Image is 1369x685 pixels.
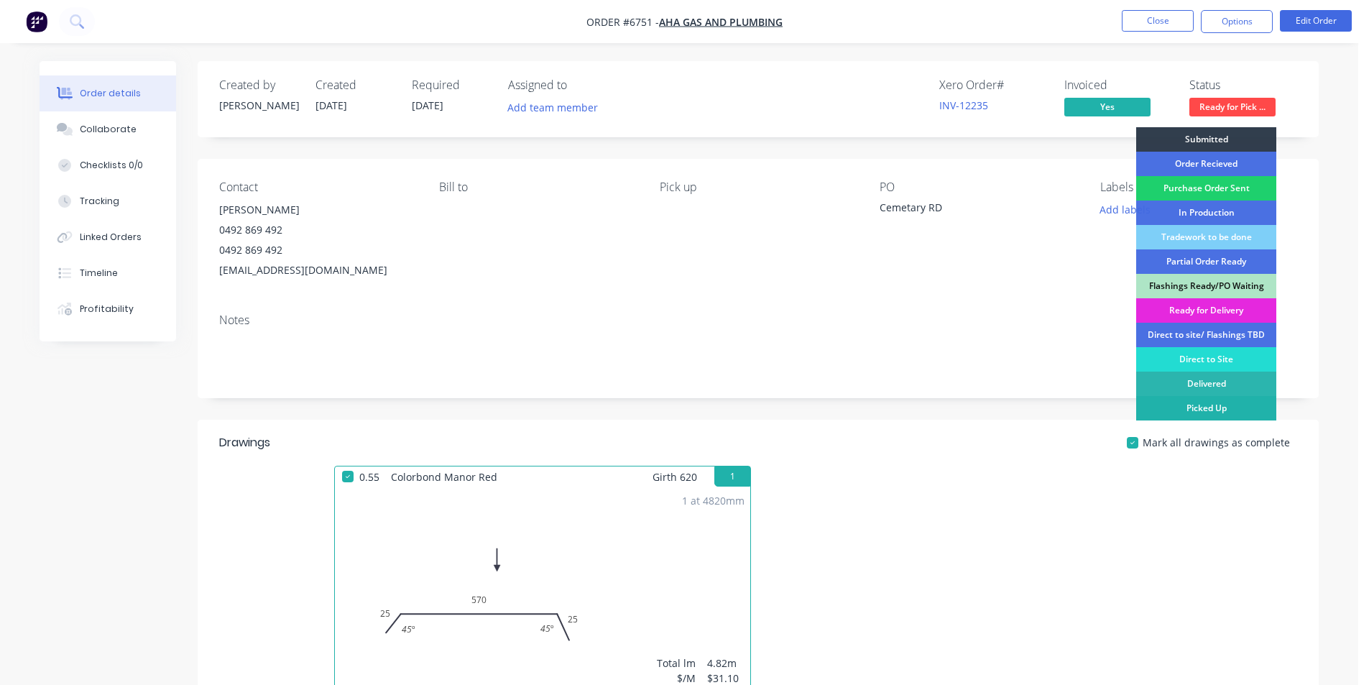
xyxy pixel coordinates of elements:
div: Created by [219,78,298,92]
div: Cemetary RD [880,200,1059,220]
span: Girth 620 [653,466,697,487]
div: Timeline [80,267,118,280]
img: Factory [26,11,47,32]
div: Checklists 0/0 [80,159,143,172]
span: Colorbond Manor Red [385,466,503,487]
div: 0492 869 492 [219,240,416,260]
div: Partial Order Ready [1136,249,1276,274]
span: [DATE] [315,98,347,112]
span: Ready for Pick ... [1189,98,1276,116]
div: Ready for Delivery [1136,298,1276,323]
div: [PERSON_NAME]0492 869 4920492 869 492[EMAIL_ADDRESS][DOMAIN_NAME] [219,200,416,280]
button: Order details [40,75,176,111]
div: Collaborate [80,123,137,136]
button: Edit Order [1280,10,1352,32]
span: Order #6751 - [586,15,659,29]
div: Purchase Order Sent [1136,176,1276,201]
div: Drawings [219,434,270,451]
div: Notes [219,313,1297,327]
button: Add team member [500,98,606,117]
a: AHA Gas and Plumbing [659,15,783,29]
button: Options [1201,10,1273,33]
div: [PERSON_NAME] [219,200,416,220]
div: [PERSON_NAME] [219,98,298,113]
div: Order Recieved [1136,152,1276,176]
div: Flashings Ready/PO Waiting [1136,274,1276,298]
button: Tracking [40,183,176,219]
div: Contact [219,180,416,194]
div: Xero Order # [939,78,1047,92]
div: [EMAIL_ADDRESS][DOMAIN_NAME] [219,260,416,280]
div: Tracking [80,195,119,208]
a: INV-12235 [939,98,988,112]
span: 0.55 [354,466,385,487]
div: Invoiced [1064,78,1172,92]
div: 0492 869 492 [219,220,416,240]
span: Yes [1064,98,1151,116]
div: Labels [1100,180,1297,194]
div: Pick up [660,180,857,194]
button: Linked Orders [40,219,176,255]
button: Add team member [508,98,606,117]
div: Status [1189,78,1297,92]
div: Delivered [1136,372,1276,396]
span: [DATE] [412,98,443,112]
div: Direct to Site [1136,347,1276,372]
div: Linked Orders [80,231,142,244]
button: Ready for Pick ... [1189,98,1276,119]
div: Direct to site/ Flashings TBD [1136,323,1276,347]
div: Assigned to [508,78,652,92]
button: 1 [714,466,750,487]
div: Tradework to be done [1136,225,1276,249]
div: 1 at 4820mm [682,493,745,508]
button: Profitability [40,291,176,327]
div: Total lm [657,656,696,671]
div: Picked Up [1136,396,1276,420]
button: Checklists 0/0 [40,147,176,183]
button: Close [1122,10,1194,32]
div: 4.82m [707,656,745,671]
div: Bill to [439,180,636,194]
div: Order details [80,87,141,100]
div: Created [315,78,395,92]
button: Collaborate [40,111,176,147]
button: Timeline [40,255,176,291]
div: Submitted [1136,127,1276,152]
div: In Production [1136,201,1276,225]
button: Add labels [1092,200,1158,219]
div: Profitability [80,303,134,316]
div: Required [412,78,491,92]
div: PO [880,180,1077,194]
